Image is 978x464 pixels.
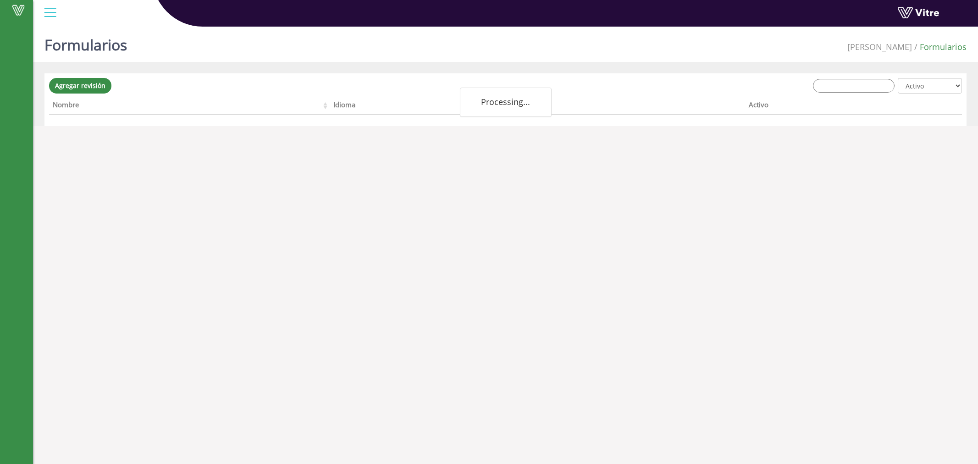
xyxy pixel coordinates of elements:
li: Formularios [912,41,967,53]
span: 379 [847,41,912,52]
th: Activo [745,98,915,115]
h1: Formularios [44,23,127,62]
a: Agregar revisión [49,78,111,94]
th: Idioma [330,98,518,115]
div: Processing... [460,88,552,117]
th: Nombre [49,98,330,115]
th: Empresa [518,98,745,115]
span: Agregar revisión [55,81,105,90]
